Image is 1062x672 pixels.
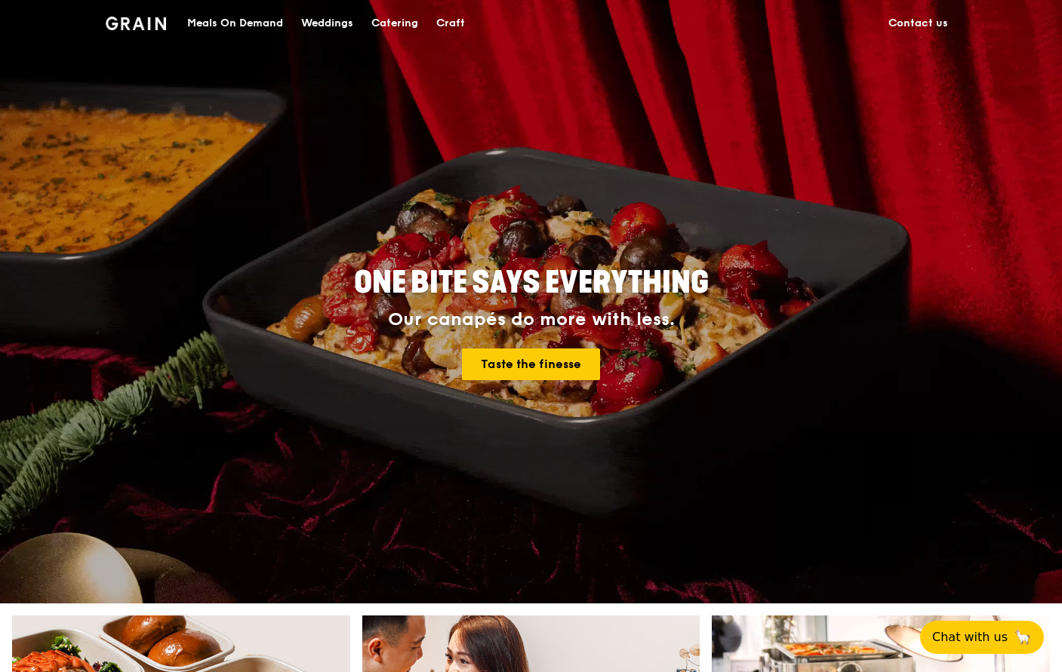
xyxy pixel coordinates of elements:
a: Taste the finesse [462,348,600,380]
a: Craft [427,1,474,46]
div: Craft [436,1,465,46]
button: Chat with us🦙 [920,621,1044,654]
a: Contact us [879,1,957,46]
div: Catering [371,1,418,46]
div: Weddings [301,1,353,46]
span: Chat with us [932,628,1008,646]
span: ONE BITE SAYS EVERYTHING [354,265,709,301]
a: Catering [362,1,427,46]
div: Our canapés do more with less. [260,309,803,330]
div: Meals On Demand [187,1,283,46]
a: Weddings [292,1,362,46]
span: 🦙 [1014,628,1032,646]
img: Grain [106,17,167,30]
